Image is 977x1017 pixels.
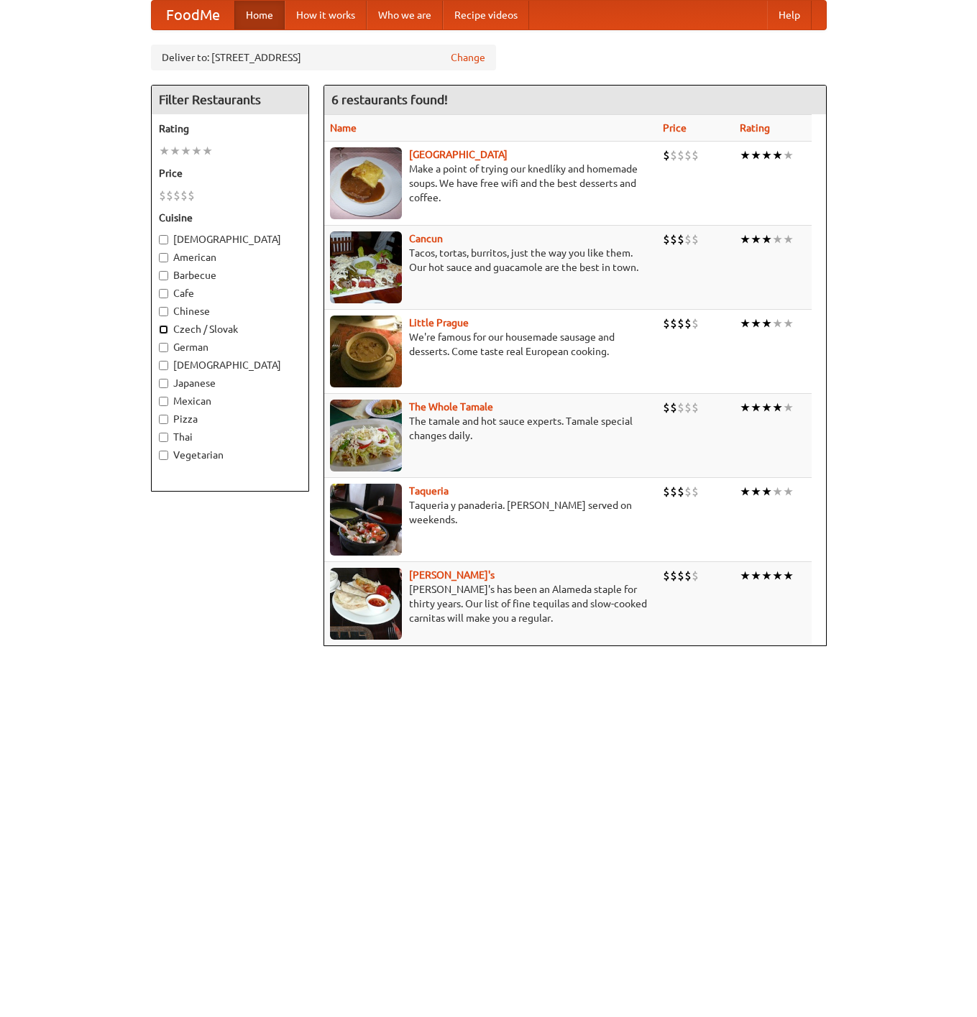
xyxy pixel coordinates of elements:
[740,400,751,415] li: ★
[751,316,761,331] li: ★
[409,401,493,413] b: The Whole Tamale
[409,569,495,581] a: [PERSON_NAME]'s
[330,582,652,625] p: [PERSON_NAME]'s has been an Alameda staple for thirty years. Our list of fine tequilas and slow-c...
[740,484,751,500] li: ★
[159,322,301,336] label: Czech / Slovak
[663,568,670,584] li: $
[783,568,794,584] li: ★
[670,484,677,500] li: $
[684,147,692,163] li: $
[692,400,699,415] li: $
[783,147,794,163] li: ★
[663,147,670,163] li: $
[330,498,652,527] p: Taqueria y panaderia. [PERSON_NAME] served on weekends.
[740,147,751,163] li: ★
[772,231,783,247] li: ★
[234,1,285,29] a: Home
[772,400,783,415] li: ★
[684,316,692,331] li: $
[152,86,308,114] h4: Filter Restaurants
[159,430,301,444] label: Thai
[761,231,772,247] li: ★
[692,568,699,584] li: $
[670,147,677,163] li: $
[159,188,166,203] li: $
[677,316,684,331] li: $
[772,484,783,500] li: ★
[783,316,794,331] li: ★
[151,45,496,70] div: Deliver to: [STREET_ADDRESS]
[170,143,180,159] li: ★
[677,147,684,163] li: $
[692,484,699,500] li: $
[409,317,469,328] a: Little Prague
[751,231,761,247] li: ★
[783,484,794,500] li: ★
[767,1,812,29] a: Help
[409,485,449,497] a: Taqueria
[740,122,770,134] a: Rating
[663,484,670,500] li: $
[330,231,402,303] img: cancun.jpg
[159,361,168,370] input: [DEMOGRAPHIC_DATA]
[159,289,168,298] input: Cafe
[684,400,692,415] li: $
[159,340,301,354] label: German
[692,147,699,163] li: $
[159,121,301,136] h5: Rating
[772,568,783,584] li: ★
[772,316,783,331] li: ★
[740,231,751,247] li: ★
[191,143,202,159] li: ★
[330,162,652,205] p: Make a point of trying our knedlíky and homemade soups. We have free wifi and the best desserts a...
[159,304,301,318] label: Chinese
[670,400,677,415] li: $
[159,412,301,426] label: Pizza
[331,93,448,106] ng-pluralize: 6 restaurants found!
[159,451,168,460] input: Vegetarian
[783,231,794,247] li: ★
[330,122,357,134] a: Name
[692,316,699,331] li: $
[159,379,168,388] input: Japanese
[159,397,168,406] input: Mexican
[330,147,402,219] img: czechpoint.jpg
[202,143,213,159] li: ★
[330,330,652,359] p: We're famous for our housemade sausage and desserts. Come taste real European cooking.
[330,484,402,556] img: taqueria.jpg
[159,268,301,282] label: Barbecue
[159,286,301,300] label: Cafe
[152,1,234,29] a: FoodMe
[783,400,794,415] li: ★
[159,166,301,180] h5: Price
[663,231,670,247] li: $
[159,253,168,262] input: American
[677,568,684,584] li: $
[663,316,670,331] li: $
[159,307,168,316] input: Chinese
[692,231,699,247] li: $
[159,250,301,264] label: American
[409,233,443,244] b: Cancun
[443,1,529,29] a: Recipe videos
[670,316,677,331] li: $
[159,415,168,424] input: Pizza
[166,188,173,203] li: $
[159,394,301,408] label: Mexican
[663,122,687,134] a: Price
[677,400,684,415] li: $
[761,484,772,500] li: ★
[761,316,772,331] li: ★
[188,188,195,203] li: $
[173,188,180,203] li: $
[684,231,692,247] li: $
[663,400,670,415] li: $
[159,143,170,159] li: ★
[409,149,508,160] a: [GEOGRAPHIC_DATA]
[367,1,443,29] a: Who we are
[740,316,751,331] li: ★
[761,400,772,415] li: ★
